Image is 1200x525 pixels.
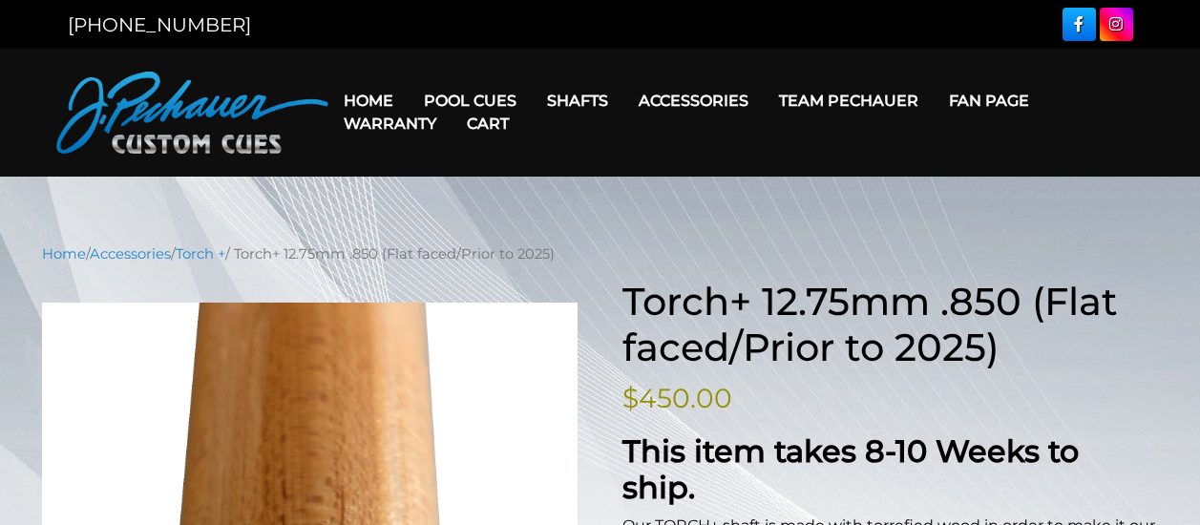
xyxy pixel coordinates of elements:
a: Accessories [90,245,171,262]
a: [PHONE_NUMBER] [68,13,251,36]
a: Fan Page [934,76,1044,125]
a: Home [328,76,409,125]
nav: Breadcrumb [42,243,1159,264]
a: Home [42,245,86,262]
bdi: 450.00 [622,382,732,414]
strong: This item takes 8-10 Weeks to ship. [622,432,1079,506]
h1: Torch+ 12.75mm .850 (Flat faced/Prior to 2025) [622,279,1159,370]
a: Pool Cues [409,76,532,125]
a: Accessories [623,76,764,125]
a: Torch + [176,245,225,262]
a: Team Pechauer [764,76,934,125]
a: Warranty [328,99,452,148]
a: Shafts [532,76,623,125]
img: Pechauer Custom Cues [56,72,328,154]
a: Cart [452,99,524,148]
span: $ [622,382,639,414]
